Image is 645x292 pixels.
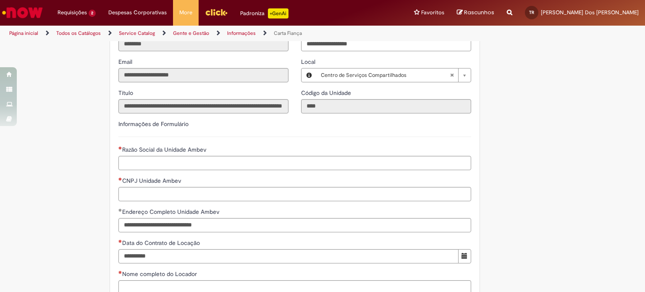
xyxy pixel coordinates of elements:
input: Telefone de Contato [301,37,471,51]
button: Local, Visualizar este registro Centro de Serviços Compartilhados [302,68,317,82]
span: Rascunhos [464,8,494,16]
span: Local [301,58,317,66]
label: Somente leitura - Email [118,58,134,66]
input: Razão Social da Unidade Ambev [118,156,471,170]
a: Informações [227,30,256,37]
a: Centro de Serviços CompartilhadosLimpar campo Local [317,68,471,82]
div: Padroniza [240,8,288,18]
span: Data do Contrato de Locação [122,239,202,247]
ul: Trilhas de página [6,26,424,41]
span: Necessários [118,271,122,274]
span: Razão Social da Unidade Ambev [122,146,208,153]
a: Gente e Gestão [173,30,209,37]
span: Centro de Serviços Compartilhados [321,68,450,82]
span: More [179,8,192,17]
input: Data do Contrato de Locação [118,249,459,263]
span: Necessários [118,239,122,243]
input: Endereço Completo Unidade Ambev [118,218,471,232]
span: [PERSON_NAME] Dos [PERSON_NAME] [541,9,639,16]
img: ServiceNow [1,4,44,21]
img: click_logo_yellow_360x200.png [205,6,228,18]
span: Nome completo do Locador [122,270,199,278]
span: CNPJ Unidade Ambev [122,177,183,184]
span: 2 [89,10,96,17]
label: Informações de Formulário [118,120,189,128]
a: Rascunhos [457,9,494,17]
span: Obrigatório Preenchido [118,208,122,212]
span: Favoritos [421,8,444,17]
a: Página inicial [9,30,38,37]
a: Service Catalog [119,30,155,37]
button: Mostrar calendário para Data do Contrato de Locação [458,249,471,263]
a: Carta Fiança [274,30,302,37]
p: +GenAi [268,8,288,18]
abbr: Limpar campo Local [446,68,458,82]
label: Somente leitura - Título [118,89,135,97]
input: CNPJ Unidade Ambev [118,187,471,201]
span: Necessários [118,177,122,181]
span: TR [529,10,534,15]
span: Necessários [118,146,122,150]
input: Código da Unidade [301,99,471,113]
input: ID [118,37,288,51]
input: Email [118,68,288,82]
span: Despesas Corporativas [108,8,167,17]
a: Todos os Catálogos [56,30,101,37]
label: Somente leitura - Código da Unidade [301,89,353,97]
input: Título [118,99,288,113]
span: Endereço Completo Unidade Ambev [122,208,221,216]
span: Requisições [58,8,87,17]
